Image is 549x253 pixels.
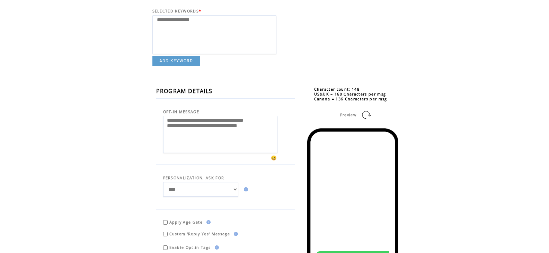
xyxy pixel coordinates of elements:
img: help.gif [242,187,248,191]
a: ADD KEYWORD [152,56,200,66]
span: Character count: 148 [314,87,360,92]
span: OPT-IN MESSAGE [163,109,200,114]
span: 😀 [271,155,277,161]
span: Apply Age Gate [169,220,203,225]
span: US&UK = 160 Characters per msg [314,92,386,97]
span: Enable Opt-in Tags [169,245,211,250]
span: Preview [340,112,356,117]
span: SELECTED KEYWORDS [152,9,199,13]
img: help.gif [204,220,211,224]
img: help.gif [213,245,219,250]
span: Canada = 136 Characters per msg [314,97,387,101]
img: help.gif [232,232,238,236]
span: PROGRAM DETAILS [156,87,213,95]
span: PERSONALIZATION, ASK FOR [163,175,224,180]
span: Custom 'Reply Yes' Message [169,232,230,236]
